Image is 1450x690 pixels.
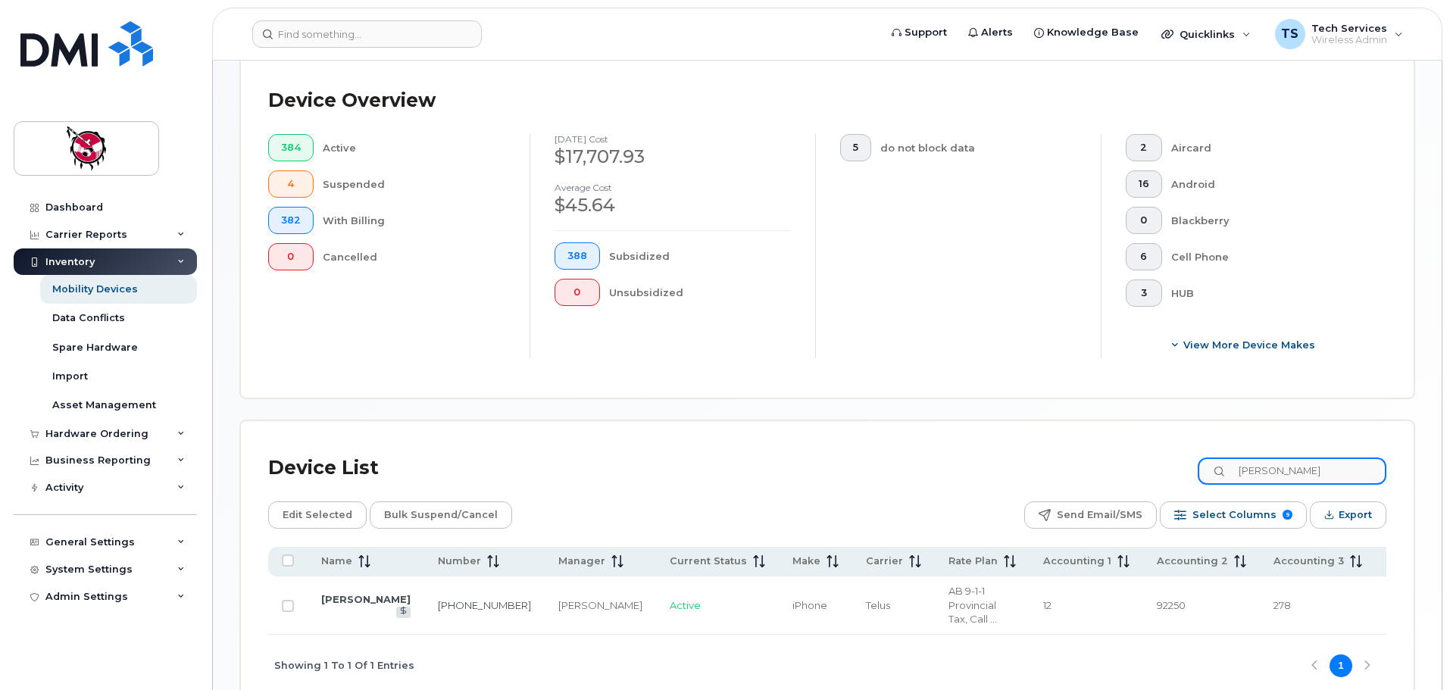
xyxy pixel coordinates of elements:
span: 92250 [1157,599,1186,611]
button: 0 [268,243,314,270]
div: Blackberry [1171,207,1363,234]
button: 4 [268,170,314,198]
div: $17,707.93 [555,144,791,170]
span: 388 [567,250,587,262]
h4: Average cost [555,183,791,192]
button: 384 [268,134,314,161]
button: Export [1310,501,1386,529]
span: Manager [558,554,605,568]
span: 9 [1283,510,1292,520]
button: Page 1 [1330,654,1352,677]
span: Carrier [866,554,903,568]
input: Search Device List ... [1198,457,1386,485]
span: 278 [1273,599,1291,611]
span: Alerts [981,25,1013,40]
span: TS [1281,25,1298,43]
h4: [DATE] cost [555,134,791,144]
span: Accounting 2 [1157,554,1228,568]
span: Quicklinks [1180,28,1235,40]
span: Select Columns [1192,504,1277,526]
span: Edit Selected [283,504,352,526]
a: Knowledge Base [1023,17,1149,48]
span: 0 [1139,214,1149,226]
button: Send Email/SMS [1024,501,1157,529]
span: AB 9-1-1 Provincial Tax, Call Display, Call Waiting, Conference Calling, Corporate Essential 40, ... [948,585,997,625]
div: Subsidized [609,242,792,270]
div: Cancelled [323,243,506,270]
button: 16 [1126,170,1162,198]
span: Knowledge Base [1047,25,1139,40]
span: Support [905,25,947,40]
span: Bulk Suspend/Cancel [384,504,498,526]
button: 388 [555,242,600,270]
div: Active [323,134,506,161]
span: Telus [866,599,890,611]
div: Cell Phone [1171,243,1363,270]
span: 12 [1043,599,1052,611]
span: 2 [1139,142,1149,154]
span: iPhone [792,599,827,611]
button: 5 [840,134,871,161]
div: $45.64 [555,192,791,218]
div: [PERSON_NAME] [558,598,642,613]
button: View More Device Makes [1126,331,1362,358]
span: Make [792,554,820,568]
span: 3 [1139,287,1149,299]
div: Tech Services [1264,19,1414,49]
div: Device Overview [268,81,436,120]
button: Edit Selected [268,501,367,529]
span: Accounting 3 [1273,554,1344,568]
input: Find something... [252,20,482,48]
span: Current Status [670,554,747,568]
span: Rate Plan [948,554,998,568]
div: Suspended [323,170,506,198]
span: Send Email/SMS [1057,504,1142,526]
span: Showing 1 To 1 Of 1 Entries [274,654,414,677]
a: [PERSON_NAME] [321,593,411,605]
div: Unsubsidized [609,279,792,306]
div: HUB [1171,279,1363,307]
span: Accounting 1 [1043,554,1111,568]
button: 0 [555,279,600,306]
button: 6 [1126,243,1162,270]
span: View More Device Makes [1183,338,1315,352]
a: View Last Bill [396,607,411,618]
iframe: Messenger Launcher [1384,624,1439,679]
button: Bulk Suspend/Cancel [370,501,512,529]
span: 384 [281,142,301,154]
button: 0 [1126,207,1162,234]
a: Alerts [958,17,1023,48]
span: 0 [567,286,587,298]
button: 3 [1126,279,1162,307]
div: do not block data [880,134,1077,161]
span: 4 [281,178,301,190]
span: Name [321,554,352,568]
span: Tech Services [1311,22,1387,34]
span: 6 [1139,251,1149,263]
a: [PHONE_NUMBER] [438,599,531,611]
button: 382 [268,207,314,234]
span: Export [1339,504,1372,526]
span: Wireless Admin [1311,34,1387,46]
div: Aircard [1171,134,1363,161]
div: Device List [268,448,379,488]
span: 382 [281,214,301,226]
span: 5 [853,142,858,154]
span: Number [438,554,481,568]
div: With Billing [323,207,506,234]
button: 2 [1126,134,1162,161]
span: 16 [1139,178,1149,190]
span: 0 [281,251,301,263]
a: Support [881,17,958,48]
span: Active [670,599,701,611]
button: Select Columns 9 [1160,501,1307,529]
div: Quicklinks [1151,19,1261,49]
div: Android [1171,170,1363,198]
